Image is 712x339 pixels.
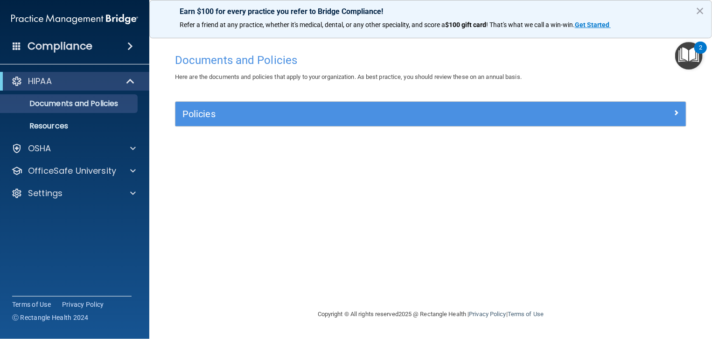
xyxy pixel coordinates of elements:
p: Documents and Policies [6,99,133,108]
p: Resources [6,121,133,131]
h5: Policies [182,109,551,119]
strong: $100 gift card [445,21,486,28]
p: OSHA [28,143,51,154]
a: Settings [11,188,136,199]
span: Refer a friend at any practice, whether it's medical, dental, or any other speciality, and score a [180,21,445,28]
a: Policies [182,106,679,121]
span: Ⓒ Rectangle Health 2024 [12,313,89,322]
p: Earn $100 for every practice you refer to Bridge Compliance! [180,7,682,16]
h4: Documents and Policies [175,54,686,66]
a: HIPAA [11,76,135,87]
a: OSHA [11,143,136,154]
span: Here are the documents and policies that apply to your organization. As best practice, you should... [175,73,522,80]
button: Open Resource Center, 2 new notifications [675,42,703,70]
a: Terms of Use [12,300,51,309]
img: PMB logo [11,10,138,28]
div: 2 [699,48,702,60]
p: Settings [28,188,63,199]
a: OfficeSafe University [11,165,136,177]
strong: Get Started [575,21,609,28]
a: Terms of Use [508,311,544,318]
div: Copyright © All rights reserved 2025 @ Rectangle Health | | [260,299,601,329]
a: Privacy Policy [62,300,104,309]
a: Get Started [575,21,611,28]
a: Privacy Policy [469,311,506,318]
p: OfficeSafe University [28,165,116,177]
p: HIPAA [28,76,52,87]
button: Close [696,3,705,18]
span: ! That's what we call a win-win. [486,21,575,28]
h4: Compliance [28,40,92,53]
